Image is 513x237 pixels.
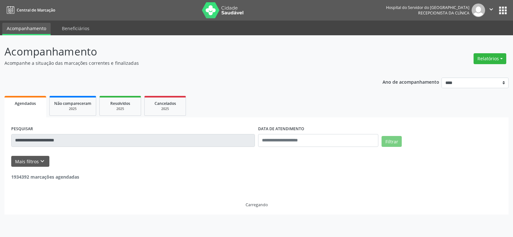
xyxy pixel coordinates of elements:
[4,60,357,66] p: Acompanhe a situação das marcações correntes e finalizadas
[15,101,36,106] span: Agendados
[383,78,439,86] p: Ano de acompanhamento
[11,156,49,167] button: Mais filtroskeyboard_arrow_down
[474,53,506,64] button: Relatórios
[11,124,33,134] label: PESQUISAR
[485,4,497,17] button: 
[246,202,268,207] div: Carregando
[4,5,55,15] a: Central de Marcação
[149,106,181,111] div: 2025
[386,5,469,10] div: Hospital do Servidor do [GEOGRAPHIC_DATA]
[104,106,136,111] div: 2025
[54,101,91,106] span: Não compareceram
[497,5,509,16] button: apps
[11,174,79,180] strong: 1934392 marcações agendadas
[39,158,46,165] i: keyboard_arrow_down
[382,136,402,147] button: Filtrar
[17,7,55,13] span: Central de Marcação
[4,44,357,60] p: Acompanhamento
[110,101,130,106] span: Resolvidos
[155,101,176,106] span: Cancelados
[418,10,469,16] span: Recepcionista da clínica
[54,106,91,111] div: 2025
[2,23,51,35] a: Acompanhamento
[472,4,485,17] img: img
[488,6,495,13] i: 
[258,124,304,134] label: DATA DE ATENDIMENTO
[57,23,94,34] a: Beneficiários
